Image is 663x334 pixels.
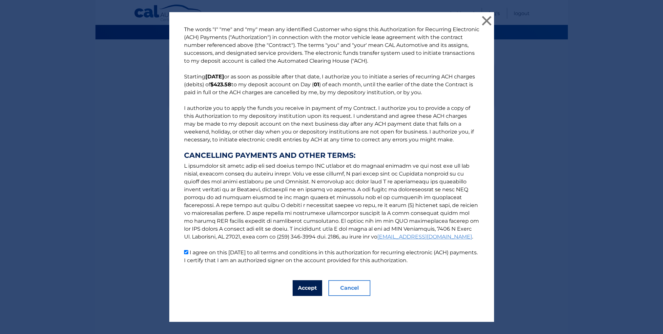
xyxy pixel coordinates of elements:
[205,73,224,80] b: [DATE]
[210,81,231,88] b: $423.58
[293,280,322,296] button: Accept
[480,14,493,27] button: ×
[328,280,370,296] button: Cancel
[184,152,479,159] strong: CANCELLING PAYMENTS AND OTHER TERMS:
[377,234,472,240] a: [EMAIL_ADDRESS][DOMAIN_NAME]
[177,26,486,264] p: The words "I" "me" and "my" mean any identified Customer who signs this Authorization for Recurri...
[184,249,478,263] label: I agree on this [DATE] to all terms and conditions in this authorization for recurring electronic...
[314,81,319,88] b: 01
